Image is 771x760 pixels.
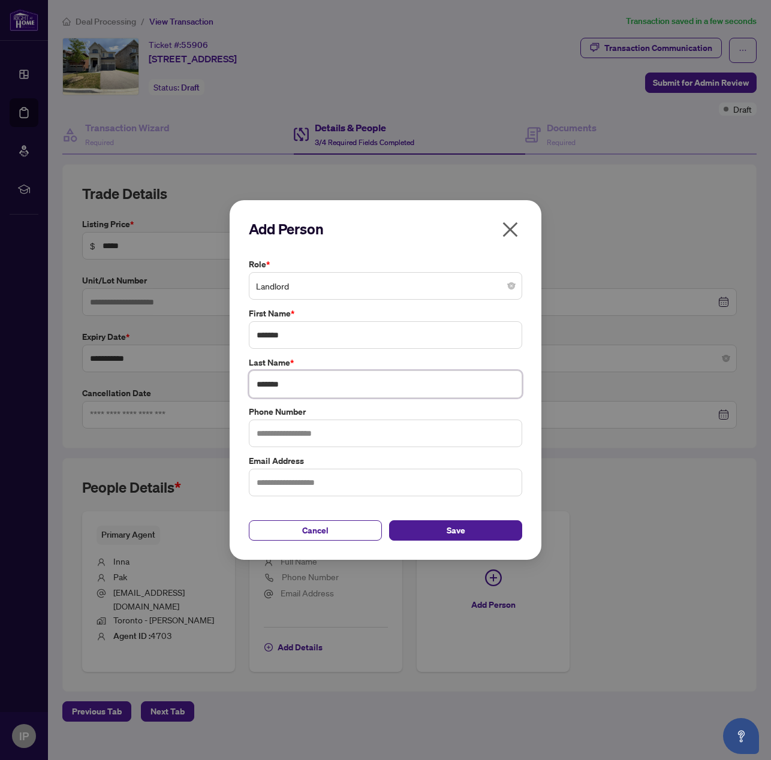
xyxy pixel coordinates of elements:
[249,520,382,541] button: Cancel
[249,405,522,418] label: Phone Number
[302,521,329,540] span: Cancel
[249,307,522,320] label: First Name
[501,220,520,239] span: close
[249,258,522,271] label: Role
[508,282,515,289] span: close-circle
[256,275,515,297] span: Landlord
[447,521,465,540] span: Save
[249,356,522,369] label: Last Name
[389,520,522,541] button: Save
[723,718,759,754] button: Open asap
[249,454,522,468] label: Email Address
[249,219,522,239] h2: Add Person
